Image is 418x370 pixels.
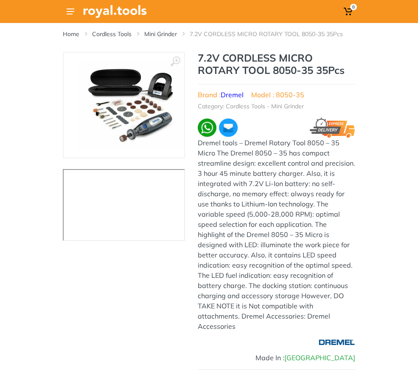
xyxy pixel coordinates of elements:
img: Royal Tools Logo [83,5,147,18]
li: Category: Cordless Tools - Mini Grinder [198,102,304,111]
h1: 7.2V CORDLESS MICRO ROTARY TOOL 8050-35 35Pcs [198,52,355,76]
a: Mini Grinder [144,30,177,38]
a: Dremel [221,90,244,99]
li: Brand : [198,90,244,100]
img: ma.webp [218,118,238,138]
a: Home [63,30,79,38]
span: [GEOGRAPHIC_DATA] [284,353,355,362]
nav: breadcrumb [63,30,356,38]
img: wa.webp [198,119,216,137]
li: Model : 8050-35 [251,90,304,100]
li: 7.2V CORDLESS MICRO ROTARY TOOL 8050-35 35Pcs [190,30,356,38]
div: Made In : [198,353,355,363]
img: express.png [310,118,355,138]
img: Royal Tools - 7.2V CORDLESS MICRO ROTARY TOOL 8050-35 35Pcs [77,61,184,149]
span: 0 [350,4,357,10]
a: Cordless Tools [92,30,132,38]
img: Dremel [318,331,356,353]
a: 0 [342,4,356,19]
div: Dremel tools – Dremel Rotary Tool 8050 – 35 Micro The Dremel 8050 – 35 has compact streamline des... [198,138,355,331]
